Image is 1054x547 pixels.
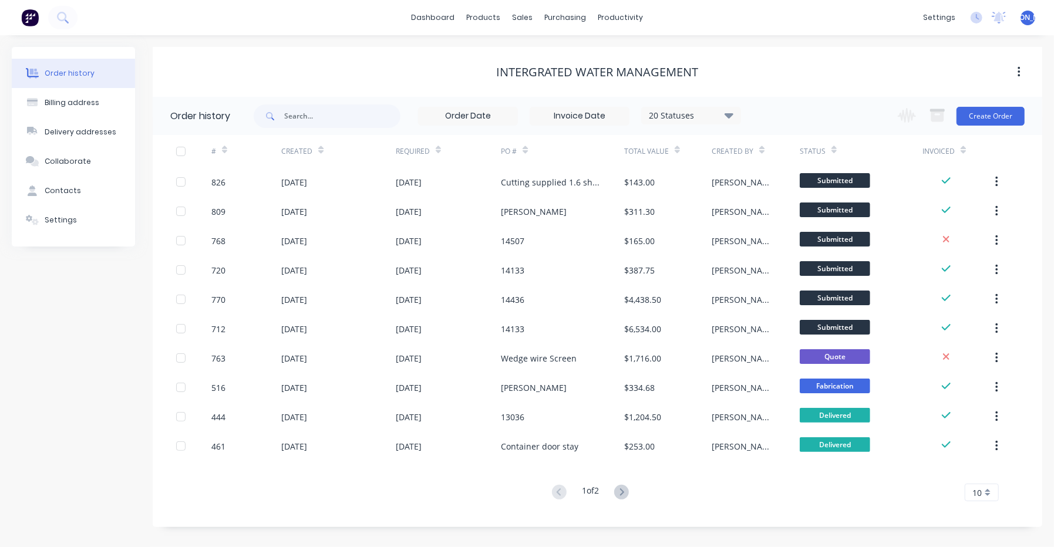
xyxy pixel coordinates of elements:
[624,293,661,306] div: $4,438.50
[501,235,524,247] div: 14507
[45,156,91,167] div: Collaborate
[538,9,592,26] div: purchasing
[211,381,225,394] div: 516
[211,176,225,188] div: 826
[211,323,225,335] div: 712
[501,352,577,364] div: Wedge wire Screen
[501,323,524,335] div: 14133
[624,381,655,394] div: $334.68
[12,59,135,88] button: Order history
[460,9,506,26] div: products
[712,235,776,247] div: [PERSON_NAME]
[396,440,422,453] div: [DATE]
[170,109,230,123] div: Order history
[45,68,95,79] div: Order history
[800,291,870,305] span: Submitted
[405,9,460,26] a: dashboard
[497,65,699,79] div: Intergrated Water Management
[800,408,870,423] span: Delivered
[506,9,538,26] div: sales
[281,146,312,157] div: Created
[12,176,135,205] button: Contacts
[712,411,776,423] div: [PERSON_NAME]
[21,9,39,26] img: Factory
[501,411,524,423] div: 13036
[800,379,870,393] span: Fabrication
[281,323,307,335] div: [DATE]
[800,173,870,188] span: Submitted
[211,235,225,247] div: 768
[922,146,955,157] div: Invoiced
[624,176,655,188] div: $143.00
[917,9,961,26] div: settings
[281,293,307,306] div: [DATE]
[712,146,753,157] div: Created By
[281,264,307,276] div: [DATE]
[922,135,993,167] div: Invoiced
[712,135,800,167] div: Created By
[396,323,422,335] div: [DATE]
[624,135,712,167] div: Total Value
[501,440,578,453] div: Container door stay
[642,109,740,122] div: 20 Statuses
[396,381,422,394] div: [DATE]
[624,323,661,335] div: $6,534.00
[211,135,282,167] div: #
[396,264,422,276] div: [DATE]
[12,147,135,176] button: Collaborate
[800,202,870,217] span: Submitted
[530,107,629,125] input: Invoice Date
[284,104,400,128] input: Search...
[712,293,776,306] div: [PERSON_NAME]
[12,117,135,147] button: Delivery addresses
[396,235,422,247] div: [DATE]
[12,88,135,117] button: Billing address
[624,440,655,453] div: $253.00
[211,411,225,423] div: 444
[972,487,982,499] span: 10
[281,176,307,188] div: [DATE]
[396,293,422,306] div: [DATE]
[12,205,135,235] button: Settings
[396,411,422,423] div: [DATE]
[624,146,669,157] div: Total Value
[281,352,307,364] div: [DATE]
[592,9,649,26] div: productivity
[712,352,776,364] div: [PERSON_NAME]
[211,440,225,453] div: 461
[211,205,225,218] div: 809
[501,381,567,394] div: [PERSON_NAME]
[281,135,395,167] div: Created
[211,146,216,157] div: #
[800,261,870,276] span: Submitted
[712,264,776,276] div: [PERSON_NAME]
[396,176,422,188] div: [DATE]
[281,411,307,423] div: [DATE]
[501,205,567,218] div: [PERSON_NAME]
[712,323,776,335] div: [PERSON_NAME]
[800,146,826,157] div: Status
[211,293,225,306] div: 770
[419,107,517,125] input: Order Date
[501,264,524,276] div: 14133
[957,107,1025,126] button: Create Order
[712,176,776,188] div: [PERSON_NAME]
[624,352,661,364] div: $1,716.00
[624,235,655,247] div: $165.00
[45,127,116,137] div: Delivery addresses
[624,264,655,276] div: $387.75
[582,484,599,501] div: 1 of 2
[45,215,77,225] div: Settings
[396,146,430,157] div: Required
[712,440,776,453] div: [PERSON_NAME]
[501,146,517,157] div: PO #
[800,349,870,364] span: Quote
[281,440,307,453] div: [DATE]
[501,176,600,188] div: Cutting supplied 1.6 sheet
[281,205,307,218] div: [DATE]
[800,320,870,335] span: Submitted
[396,135,501,167] div: Required
[281,235,307,247] div: [DATE]
[211,264,225,276] div: 720
[624,411,661,423] div: $1,204.50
